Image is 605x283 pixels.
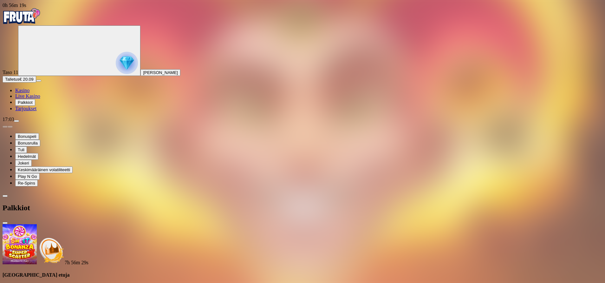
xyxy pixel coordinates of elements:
span: [PERSON_NAME] [143,70,178,75]
span: Palkkiot [18,100,33,105]
span: user session time [3,3,26,8]
span: Tuli [18,147,24,152]
button: Talletusplus icon€ 20.09 [3,76,36,83]
button: Keskimääräinen volatiliteetti [15,166,73,173]
button: menu [14,120,19,122]
button: prev slide [3,126,8,128]
button: Bonusrulla [15,140,40,146]
button: Play N Go [15,173,40,180]
span: 17:03 [3,117,14,122]
span: Play N Go [18,174,37,179]
button: Hedelmät [15,153,38,160]
span: € 20.09 [19,77,33,82]
button: [PERSON_NAME] [140,69,180,76]
button: menu [36,80,41,82]
a: Tarjoukset [15,106,36,111]
span: Talletus [5,77,19,82]
img: Deposit bonus icon [37,236,65,264]
img: reward progress [116,52,138,74]
a: Live Kasino [15,93,40,99]
span: Hedelmät [18,154,36,159]
span: countdown [65,260,88,265]
button: reward progress [18,25,140,76]
a: Fruta [3,20,41,25]
button: Bonuspeli [15,133,39,140]
img: Fruta [3,8,41,24]
button: close [3,222,8,224]
button: Palkkiot [15,99,35,106]
span: Bonusrulla [18,141,38,145]
span: Jokeri [18,161,29,165]
button: Tuli [15,146,27,153]
button: next slide [8,126,13,128]
span: Re-Spins [18,181,35,185]
button: chevron-left icon [3,195,8,197]
h2: Palkkiot [3,204,602,212]
nav: Main menu [3,88,602,111]
h4: [GEOGRAPHIC_DATA] etuja [3,272,602,278]
nav: Primary [3,8,602,111]
button: Re-Spins [15,180,38,186]
span: Taso 11 [3,70,18,75]
button: Jokeri [15,160,32,166]
a: Kasino [15,88,29,93]
span: Bonuspeli [18,134,36,139]
span: Keskimääräinen volatiliteetti [18,167,70,172]
img: Sweet Bonanza Super Scatter [3,224,37,264]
